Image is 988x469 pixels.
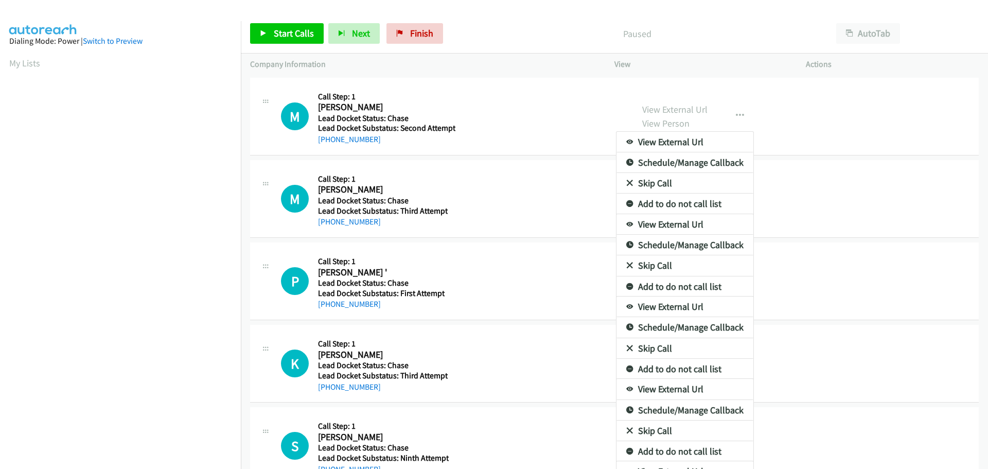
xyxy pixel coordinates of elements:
a: Schedule/Manage Callback [616,317,753,338]
a: View External Url [616,379,753,399]
a: Switch to Preview [83,36,143,46]
a: Skip Call [616,338,753,359]
a: Add to do not call list [616,276,753,297]
a: Schedule/Manage Callback [616,235,753,255]
a: Schedule/Manage Callback [616,400,753,421]
a: Add to do not call list [616,441,753,462]
a: Skip Call [616,173,753,194]
a: My Lists [9,57,40,69]
a: Schedule/Manage Callback [616,152,753,173]
a: View External Url [616,297,753,317]
a: Skip Call [616,421,753,441]
div: Dialing Mode: Power | [9,35,232,47]
a: View External Url [616,214,753,235]
a: Skip Call [616,255,753,276]
a: Add to do not call list [616,194,753,214]
a: View External Url [616,132,753,152]
a: Add to do not call list [616,359,753,379]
